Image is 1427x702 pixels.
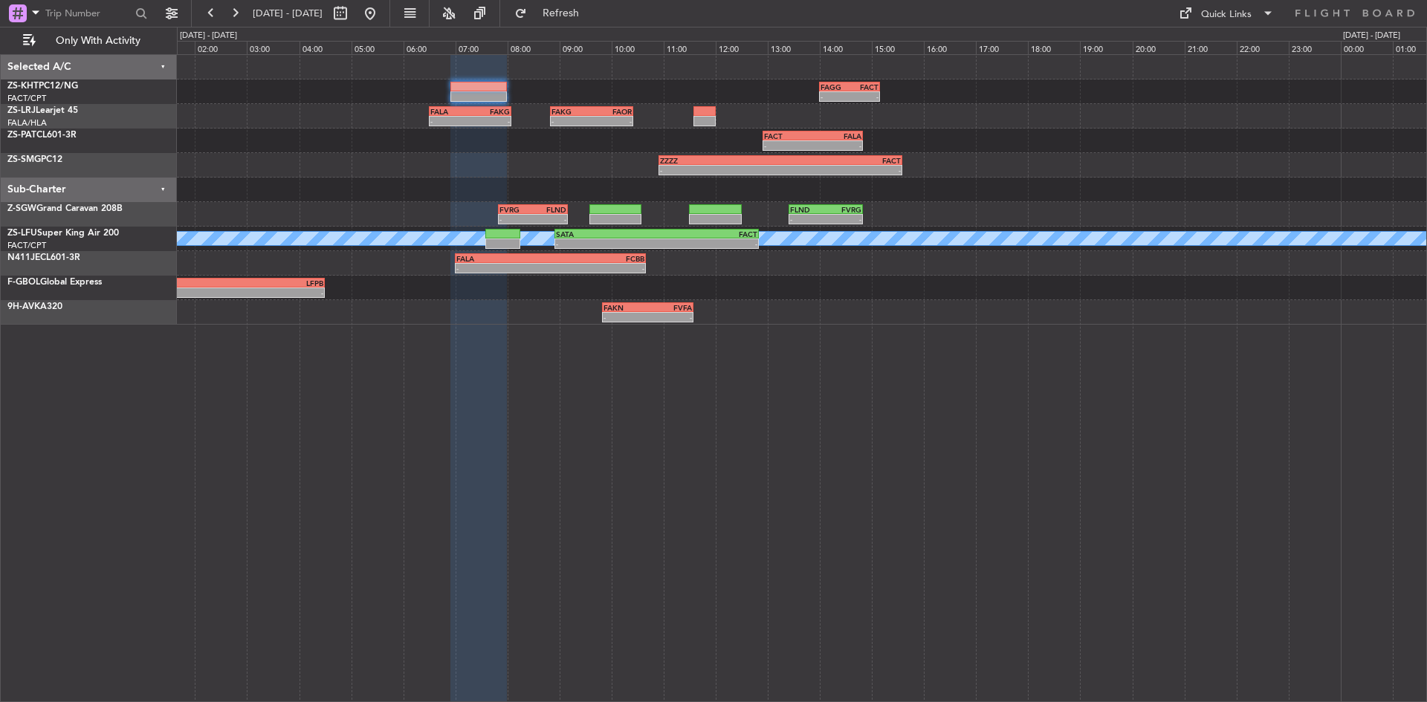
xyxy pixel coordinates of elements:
div: 08:00 [508,41,560,54]
div: FACT [780,156,901,165]
div: 17:00 [976,41,1028,54]
div: - [790,215,826,224]
div: 15:00 [872,41,924,54]
div: - [499,215,533,224]
div: 12:00 [716,41,768,54]
a: ZS-SMGPC12 [7,155,62,164]
div: FALA [813,131,861,140]
span: ZS-SMG [7,155,41,164]
div: FACT [656,230,757,238]
div: FALA [456,254,551,263]
div: [DATE] - [DATE] [180,30,237,42]
div: FAOR [592,107,632,116]
div: FVRG [499,205,533,214]
a: Z-SGWGrand Caravan 208B [7,204,123,213]
div: ZZZZ [660,156,780,165]
div: FLND [533,205,566,214]
a: F-GBOLGlobal Express [7,278,102,287]
div: - [821,92,850,101]
div: 13:00 [768,41,820,54]
a: N411JECL601-3R [7,253,80,262]
span: ZS-KHT [7,82,39,91]
div: 03:00 [247,41,299,54]
div: 05:00 [352,41,404,54]
div: 07:00 [456,41,508,54]
span: [DATE] - [DATE] [253,7,323,20]
div: 23:00 [1289,41,1341,54]
span: F-GBOL [7,278,40,287]
div: FVFA [648,303,693,312]
div: - [470,117,510,126]
div: SATA [556,230,656,238]
div: FACT [850,82,878,91]
div: FAKN [604,303,648,312]
div: - [604,313,648,322]
div: 11:00 [664,41,716,54]
a: FACT/CPT [7,93,46,104]
span: 9H-AVK [7,302,40,311]
div: - [456,264,551,273]
span: N411JE [7,253,40,262]
div: 04:00 [300,41,352,54]
div: FLND [790,205,826,214]
div: - [550,264,644,273]
div: 19:00 [1080,41,1132,54]
span: ZS-LFU [7,229,37,238]
div: - [656,239,757,248]
a: ZS-LRJLearjet 45 [7,106,78,115]
div: - [660,166,780,175]
div: 10:00 [612,41,664,54]
a: ZS-PATCL601-3R [7,131,77,140]
div: FACT [764,131,812,140]
span: Only With Activity [39,36,157,46]
div: - [556,239,656,248]
span: ZS-PAT [7,131,36,140]
a: ZS-KHTPC12/NG [7,82,78,91]
div: 20:00 [1133,41,1185,54]
div: 22:00 [1237,41,1289,54]
div: - [430,117,470,126]
a: 9H-AVKA320 [7,302,62,311]
div: 09:00 [560,41,612,54]
div: FAGG [821,82,850,91]
a: ZS-LFUSuper King Air 200 [7,229,119,238]
div: - [592,117,632,126]
div: FALA [430,107,470,116]
div: 14:00 [820,41,872,54]
div: FAKG [470,107,510,116]
div: [DATE] - [DATE] [1343,30,1400,42]
div: - [813,141,861,150]
div: FAKG [551,107,592,116]
div: - [780,166,901,175]
span: Refresh [530,8,592,19]
div: - [648,313,693,322]
span: Z-SGW [7,204,36,213]
span: ZS-LRJ [7,106,36,115]
div: - [850,92,878,101]
div: - [764,141,812,150]
div: 02:00 [195,41,247,54]
div: FVRG [826,205,861,214]
input: Trip Number [45,2,131,25]
div: 06:00 [404,41,456,54]
div: - [551,117,592,126]
button: Only With Activity [16,29,161,53]
div: FCBB [550,254,644,263]
a: FALA/HLA [7,117,47,129]
div: 00:00 [1341,41,1393,54]
a: FACT/CPT [7,240,46,251]
div: 16:00 [924,41,976,54]
div: - [826,215,861,224]
div: 18:00 [1028,41,1080,54]
div: 21:00 [1185,41,1237,54]
button: Refresh [508,1,597,25]
div: - [533,215,566,224]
